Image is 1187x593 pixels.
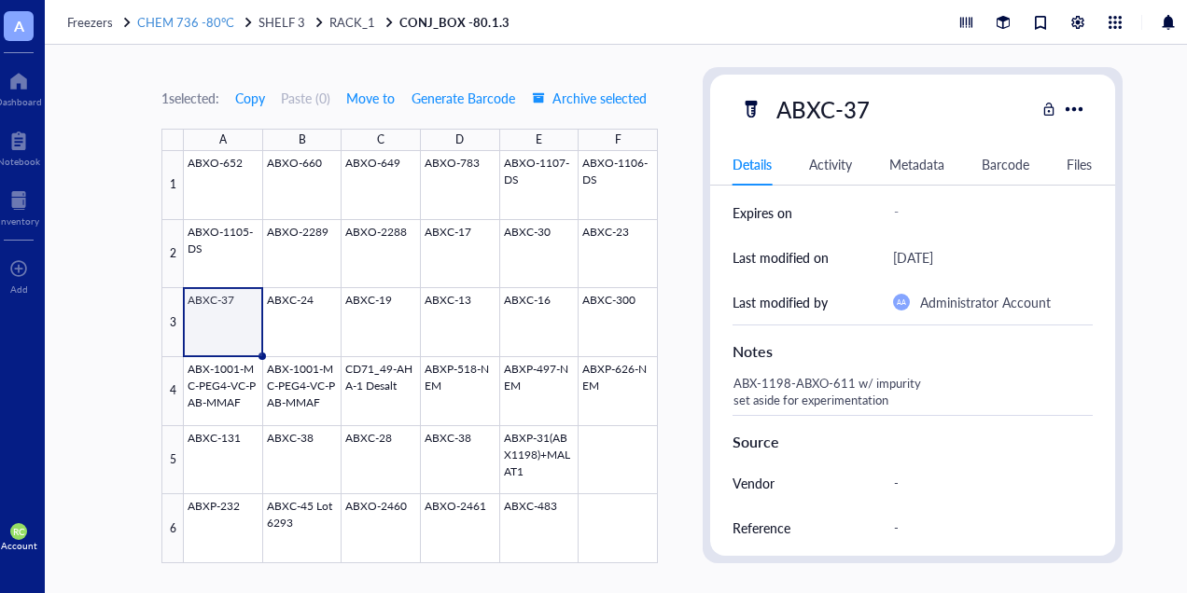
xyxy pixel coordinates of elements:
div: 5 [161,426,184,495]
span: Move to [346,90,395,105]
div: ABXC-37 [768,90,878,129]
div: E [536,129,542,151]
div: ABX-1198-ABXO-611 w/ impurity set aside for experimentation [725,370,1085,415]
div: 1 selected: [161,88,219,108]
div: Account [1,540,37,551]
span: Generate Barcode [412,90,515,105]
div: C [377,129,384,151]
button: Copy [234,83,266,113]
div: F [615,129,621,151]
div: Metadata [889,154,944,174]
span: RACK_1 [329,13,375,31]
div: D [455,129,464,151]
div: Administrator Account [920,291,1051,313]
span: A [14,14,24,37]
span: SHELF 3 [258,13,305,31]
div: Add [10,283,28,295]
div: - [886,508,1085,547]
div: Vendor [733,473,775,493]
div: 2 [161,220,184,289]
button: Generate Barcode [411,83,516,113]
a: SHELF 3RACK_1 [258,14,396,31]
div: 6 [161,494,184,563]
span: Archive selected [532,90,647,105]
div: - [886,196,1085,229]
div: Files [1067,154,1092,174]
a: CHEM 736 -80°C [137,14,255,31]
div: Last modified on [733,247,829,268]
div: Expires on [733,202,792,223]
span: Copy [235,90,265,105]
div: 4 [161,357,184,426]
button: Archive selected [531,83,648,113]
div: Source [733,431,1093,453]
div: 3 [161,288,184,357]
span: RC [13,526,25,537]
div: Activity [809,154,852,174]
div: - [886,463,1085,503]
div: A [219,129,227,151]
div: Last modified by [733,292,828,312]
div: Notes [733,340,1093,363]
a: CONJ_BOX -80.1.3 [399,14,512,31]
button: Paste (0) [281,83,330,113]
a: Freezers [67,14,133,31]
div: Barcode [982,154,1029,174]
div: [DATE] [893,246,933,269]
div: 1 [161,151,184,220]
div: Details [733,154,772,174]
button: Move to [345,83,396,113]
div: Reference [733,517,790,538]
span: AA [897,298,906,307]
div: B [299,129,306,151]
span: CHEM 736 -80°C [137,13,234,31]
span: Freezers [67,13,113,31]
